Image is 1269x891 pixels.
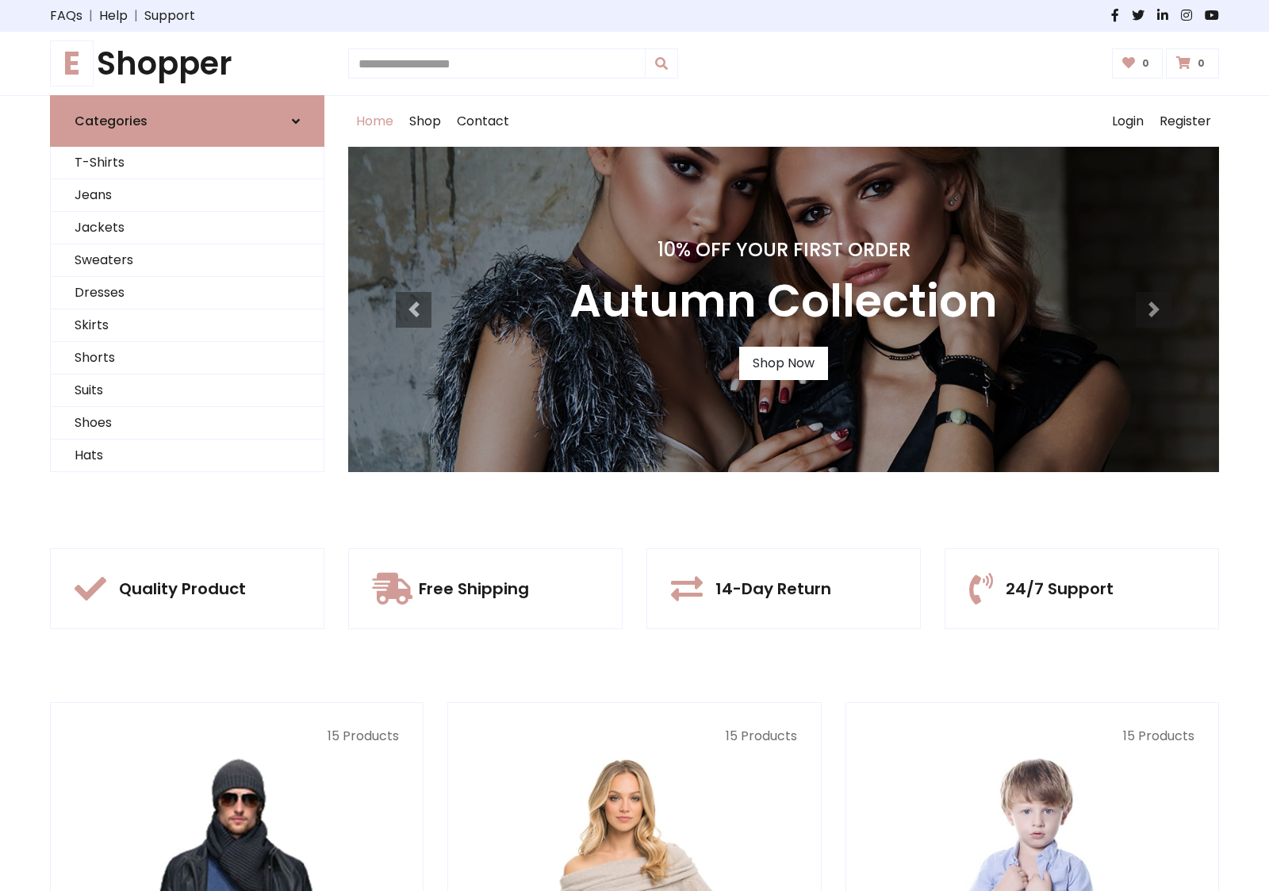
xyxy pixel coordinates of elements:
a: Dresses [51,277,324,309]
span: 0 [1138,56,1153,71]
span: | [82,6,99,25]
a: Suits [51,374,324,407]
a: 0 [1166,48,1219,79]
a: Login [1104,96,1152,147]
a: FAQs [50,6,82,25]
a: Contact [449,96,517,147]
h5: 24/7 Support [1006,579,1114,598]
a: Categories [50,95,324,147]
a: Shoes [51,407,324,440]
p: 15 Products [75,727,399,746]
h5: 14-Day Return [715,579,831,598]
a: Shorts [51,342,324,374]
a: EShopper [50,44,324,83]
h5: Quality Product [119,579,246,598]
a: Sweaters [51,244,324,277]
a: Hats [51,440,324,472]
a: Shop [401,96,449,147]
span: E [50,40,94,86]
a: Jackets [51,212,324,244]
a: Jeans [51,179,324,212]
span: 0 [1194,56,1209,71]
h6: Categories [75,113,148,129]
a: Shop Now [739,347,828,380]
h4: 10% Off Your First Order [569,239,998,262]
span: | [128,6,144,25]
a: Support [144,6,195,25]
h3: Autumn Collection [569,275,998,328]
h1: Shopper [50,44,324,83]
p: 15 Products [472,727,796,746]
a: 0 [1112,48,1164,79]
h5: Free Shipping [419,579,529,598]
a: Home [348,96,401,147]
p: 15 Products [870,727,1194,746]
a: Help [99,6,128,25]
a: Skirts [51,309,324,342]
a: T-Shirts [51,147,324,179]
a: Register [1152,96,1219,147]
